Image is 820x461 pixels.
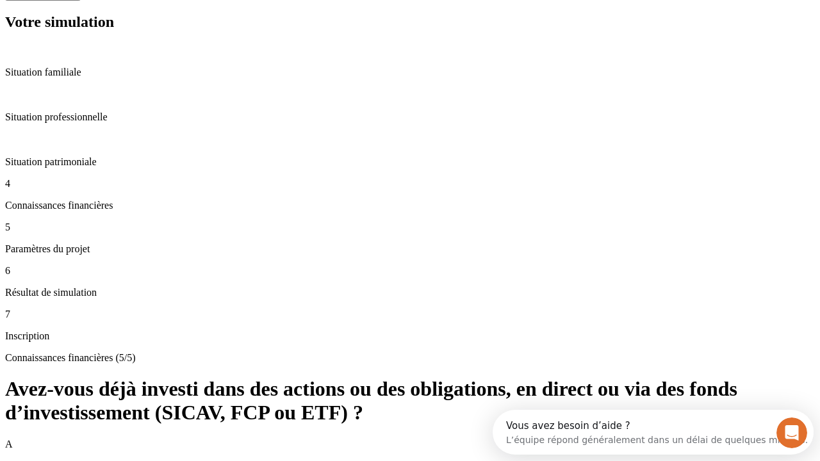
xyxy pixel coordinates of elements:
p: Situation patrimoniale [5,156,815,168]
p: 4 [5,178,815,190]
iframe: Intercom live chat discovery launcher [493,410,814,455]
p: 7 [5,309,815,320]
p: 6 [5,265,815,277]
div: L’équipe répond généralement dans un délai de quelques minutes. [13,21,315,35]
p: Résultat de simulation [5,287,815,298]
div: Vous avez besoin d’aide ? [13,11,315,21]
h2: Votre simulation [5,13,815,31]
iframe: Intercom live chat [776,417,807,448]
h1: Avez-vous déjà investi dans des actions ou des obligations, en direct ou via des fonds d’investis... [5,377,815,425]
p: Paramètres du projet [5,243,815,255]
p: Connaissances financières [5,200,815,211]
p: Situation professionnelle [5,111,815,123]
div: Ouvrir le Messenger Intercom [5,5,353,40]
p: Inscription [5,330,815,342]
p: Situation familiale [5,67,815,78]
p: 5 [5,222,815,233]
p: A [5,439,815,450]
p: Connaissances financières (5/5) [5,352,815,364]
